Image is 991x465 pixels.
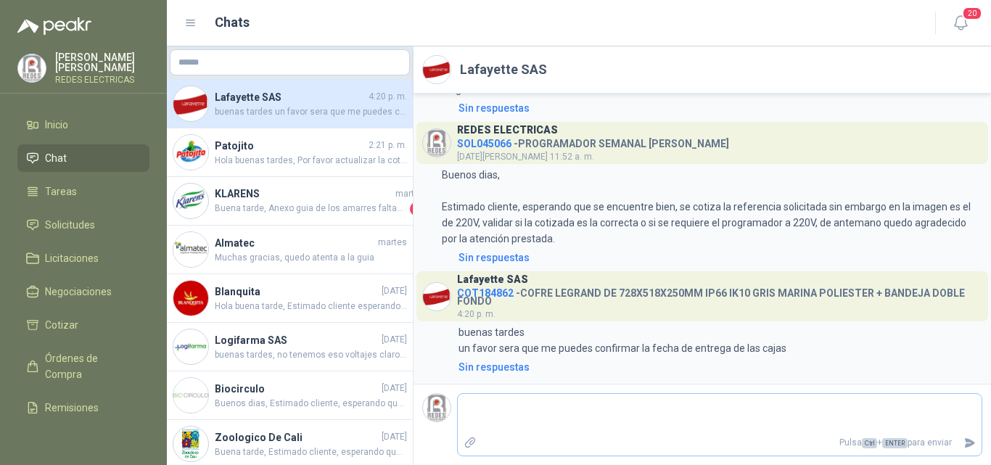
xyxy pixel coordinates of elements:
span: 4:20 p. m. [369,90,407,104]
span: 4:20 p. m. [457,309,495,319]
h4: Blanquita [215,284,379,300]
a: Company LogoLafayette SAS4:20 p. m.buenas tardes un favor sera que me puedes confirmar la fecha d... [167,80,413,128]
a: Configuración [17,427,149,455]
span: Buena tarde, Estimado cliente, esperando que se encuentre bien, los amarres que distribuimos solo... [215,445,407,459]
h4: Biocirculo [215,381,379,397]
span: 20 [962,7,982,20]
span: Muchas gracias, quedo atenta a la guia [215,251,407,265]
img: Company Logo [173,378,208,413]
img: Company Logo [173,329,208,364]
p: [PERSON_NAME] [PERSON_NAME] [55,52,149,73]
a: Cotizar [17,311,149,339]
a: Company LogoBlanquita[DATE]Hola buena tarde, Estimado cliente esperando que se encuentre bien, re... [167,274,413,323]
span: Hola buena tarde, Estimado cliente esperando que se encuentre bien, revisando la solicitud me ind... [215,300,407,313]
span: SOL045066 [457,138,511,149]
span: [DATE] [382,333,407,347]
img: Company Logo [423,394,451,421]
span: Inicio [45,117,68,133]
span: [DATE][PERSON_NAME] 11:52 a. m. [457,152,594,162]
p: REDES ELECTRICAS [55,75,149,84]
h3: Lafayette SAS [457,276,528,284]
a: Company LogoBiocirculo[DATE]Buenos dias, Estimado cliente, esperando que se encuentre bien, le in... [167,371,413,420]
img: Company Logo [173,281,208,316]
span: buenas tardes, no tenemos eso voltajes claros aun, aceite [215,348,407,362]
a: Tareas [17,178,149,205]
h3: REDES ELECTRICAS [457,126,558,134]
span: Hola buenas tardes, Por favor actualizar la cotización [215,154,407,168]
a: Company LogoAlmatecmartesMuchas gracias, quedo atenta a la guia [167,226,413,274]
p: Pulsa + para enviar [482,430,958,456]
h4: KLARENS [215,186,392,202]
img: Company Logo [423,129,451,157]
h4: - COFRE LEGRAND DE 728X518X250MM IP66 IK10 GRIS MARINA POLIESTER + BANDEJA DOBLE FONDO [457,284,982,305]
a: Inicio [17,111,149,139]
p: Buenos dias, Estimado cliente, esperando que se encuentre bien, se cotiza la referencia solicitad... [442,167,982,247]
a: Sin respuestas [456,100,982,116]
p: buenas tardes un favor sera que me puedes confirmar la fecha de entrega de las cajas [459,324,786,356]
img: Company Logo [173,135,208,170]
span: COT184862 [457,287,514,299]
img: Company Logo [18,54,46,82]
a: Remisiones [17,394,149,421]
h4: Patojito [215,138,366,154]
span: martes [378,236,407,250]
button: Enviar [958,430,982,456]
span: Licitaciones [45,250,99,266]
a: Company LogoLogifarma SAS[DATE]buenas tardes, no tenemos eso voltajes claros aun, aceite [167,323,413,371]
img: Company Logo [423,283,451,310]
span: Remisiones [45,400,99,416]
span: 1 [410,202,424,216]
span: Ctrl [862,438,877,448]
label: Adjuntar archivos [458,430,482,456]
a: Órdenes de Compra [17,345,149,388]
img: Company Logo [173,184,208,218]
a: Company LogoPatojito2:21 p. m.Hola buenas tardes, Por favor actualizar la cotización [167,128,413,177]
div: Sin respuestas [459,359,530,375]
h4: Zoologico De Cali [215,429,379,445]
h4: Logifarma SAS [215,332,379,348]
a: Chat [17,144,149,172]
h2: Lafayette SAS [460,59,547,80]
img: Company Logo [173,232,208,267]
span: [DATE] [382,430,407,444]
span: martes [395,187,424,201]
a: Sin respuestas [456,359,982,375]
a: Negociaciones [17,278,149,305]
h1: Chats [215,12,250,33]
span: Tareas [45,184,77,199]
span: buenas tardes un favor sera que me puedes confirmar la fecha de entrega de las cajas [215,105,407,119]
a: Licitaciones [17,244,149,272]
a: Sin respuestas [456,250,982,266]
button: 20 [947,10,974,36]
div: Sin respuestas [459,100,530,116]
span: [DATE] [382,284,407,298]
span: ENTER [882,438,908,448]
span: Negociaciones [45,284,112,300]
span: 2:21 p. m. [369,139,407,152]
a: Company LogoKLARENSmartesBuena tarde, Anexo guia de los amarres faltantes, me indican que se esta... [167,177,413,226]
span: Buenos dias, Estimado cliente, esperando que se encuentre bien, le informo que la referencia GC61... [215,397,407,411]
span: Solicitudes [45,217,95,233]
div: Sin respuestas [459,250,530,266]
img: Logo peakr [17,17,91,35]
span: [DATE] [382,382,407,395]
h4: - PROGRAMADOR SEMANAL [PERSON_NAME] [457,134,729,148]
h4: Lafayette SAS [215,89,366,105]
h4: Almatec [215,235,375,251]
span: Cotizar [45,317,78,333]
span: Órdenes de Compra [45,350,136,382]
span: Buena tarde, Anexo guia de los amarres faltantes, me indican que se esta entregando mañana. [215,202,407,216]
img: Company Logo [423,56,451,83]
img: Company Logo [173,427,208,461]
a: Solicitudes [17,211,149,239]
img: Company Logo [173,86,208,121]
span: Chat [45,150,67,166]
